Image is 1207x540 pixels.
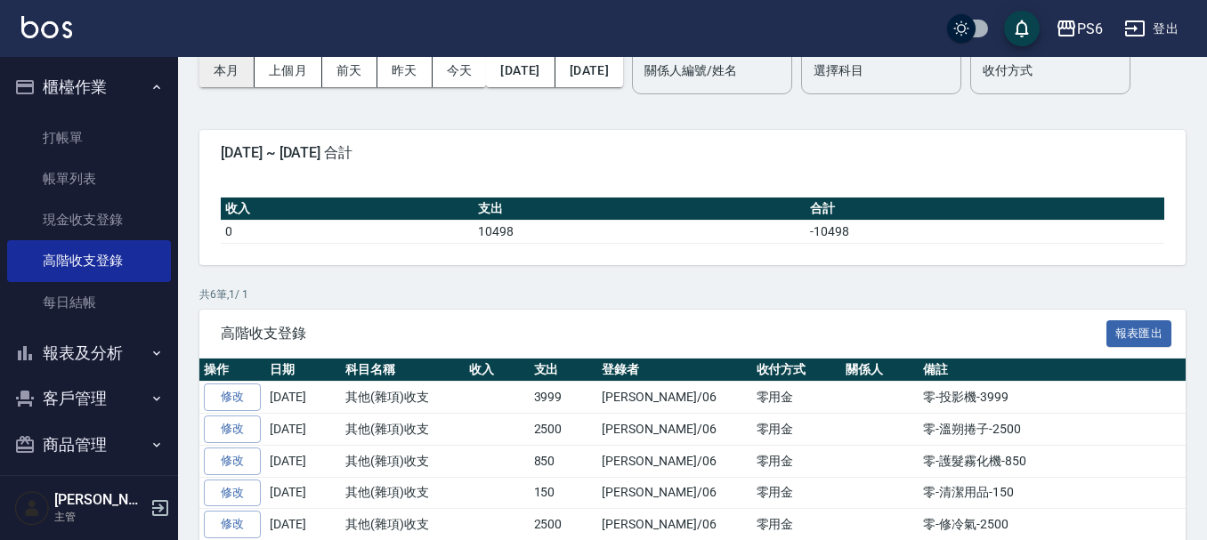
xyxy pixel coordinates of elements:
th: 支出 [530,359,598,382]
button: 報表匯出 [1106,320,1172,348]
th: 科目名稱 [341,359,465,382]
td: [PERSON_NAME]/06 [597,382,751,414]
td: 10498 [474,220,806,243]
td: 其他(雜項)收支 [341,477,465,509]
h5: [PERSON_NAME] [54,491,145,509]
button: 報表及分析 [7,330,171,376]
td: [DATE] [265,382,341,414]
span: 高階收支登錄 [221,325,1106,343]
button: [DATE] [486,54,555,87]
div: PS6 [1077,18,1103,40]
td: 0 [221,220,474,243]
a: 修改 [204,447,261,475]
th: 支出 [474,197,806,221]
td: [PERSON_NAME]/06 [597,414,751,446]
th: 收付方式 [752,359,842,382]
p: 共 6 筆, 1 / 1 [199,286,1186,302]
td: 2500 [530,414,598,446]
td: 850 [530,445,598,477]
button: [DATE] [555,54,623,87]
button: 客戶管理 [7,375,171,422]
button: 本月 [199,54,255,87]
td: [DATE] [265,477,341,509]
td: 其他(雜項)收支 [341,414,465,446]
span: [DATE] ~ [DATE] 合計 [221,144,1164,162]
button: 今天 [433,54,487,87]
td: 150 [530,477,598,509]
td: [DATE] [265,414,341,446]
img: Logo [21,16,72,38]
a: 修改 [204,415,261,443]
td: 其他(雜項)收支 [341,382,465,414]
p: 主管 [54,509,145,525]
th: 合計 [806,197,1164,221]
td: [PERSON_NAME]/06 [597,445,751,477]
th: 日期 [265,359,341,382]
a: 現金收支登錄 [7,199,171,240]
td: [PERSON_NAME]/06 [597,477,751,509]
td: 其他(雜項)收支 [341,445,465,477]
button: 前天 [322,54,377,87]
td: 零用金 [752,414,842,446]
a: 高階收支登錄 [7,240,171,281]
th: 登錄者 [597,359,751,382]
button: 商品管理 [7,422,171,468]
td: 零用金 [752,477,842,509]
a: 修改 [204,511,261,538]
a: 報表匯出 [1106,324,1172,341]
a: 修改 [204,383,261,411]
a: 修改 [204,480,261,507]
th: 操作 [199,359,265,382]
a: 打帳單 [7,117,171,158]
td: 零用金 [752,445,842,477]
td: [DATE] [265,445,341,477]
button: save [1004,11,1040,46]
a: 每日結帳 [7,282,171,323]
td: 3999 [530,382,598,414]
button: 櫃檯作業 [7,64,171,110]
button: 登出 [1117,12,1186,45]
th: 收入 [221,197,474,221]
img: Person [14,490,50,526]
button: 昨天 [377,54,433,87]
td: 零用金 [752,382,842,414]
th: 收入 [465,359,530,382]
a: 帳單列表 [7,158,171,199]
button: PS6 [1049,11,1110,47]
th: 關係人 [841,359,919,382]
td: -10498 [806,220,1164,243]
button: 上個月 [255,54,322,87]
